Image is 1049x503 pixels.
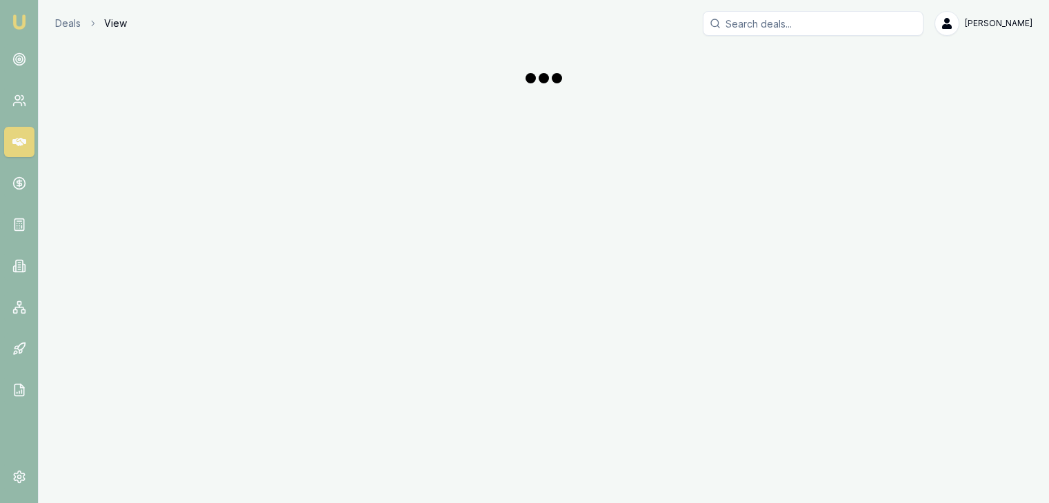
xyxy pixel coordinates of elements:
[703,11,923,36] input: Search deals
[104,17,127,30] span: View
[55,17,81,30] a: Deals
[55,17,127,30] nav: breadcrumb
[11,14,28,30] img: emu-icon-u.png
[965,18,1032,29] span: [PERSON_NAME]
